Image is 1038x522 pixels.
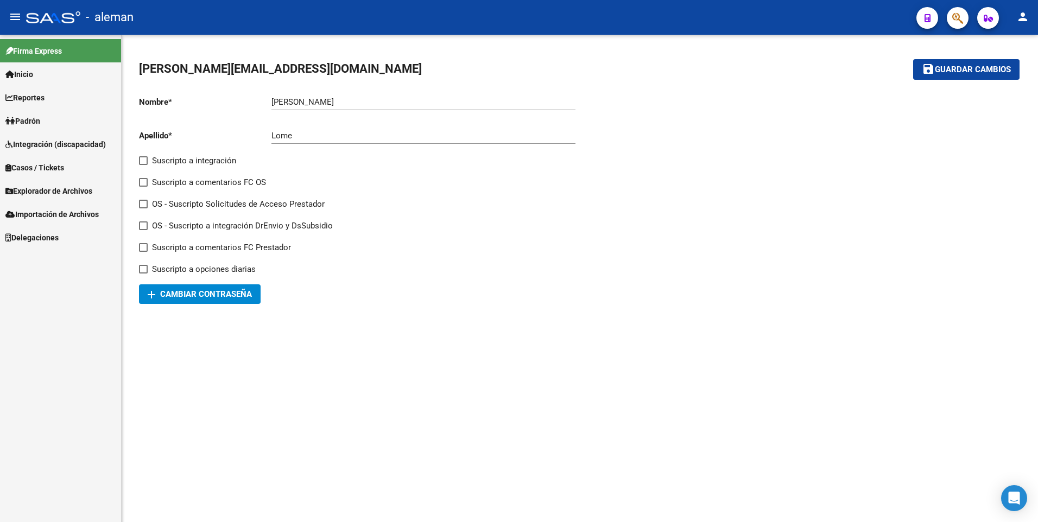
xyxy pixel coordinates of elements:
span: Inicio [5,68,33,80]
mat-icon: save [922,62,935,75]
span: Reportes [5,92,45,104]
span: [PERSON_NAME][EMAIL_ADDRESS][DOMAIN_NAME] [139,62,422,75]
span: OS - Suscripto a integración DrEnvio y DsSubsidio [152,219,333,232]
span: Firma Express [5,45,62,57]
span: OS - Suscripto Solicitudes de Acceso Prestador [152,198,325,211]
span: Explorador de Archivos [5,185,92,197]
span: Suscripto a opciones diarias [152,263,256,276]
button: Cambiar Contraseña [139,284,261,304]
span: Guardar cambios [935,65,1011,75]
p: Nombre [139,96,271,108]
span: Suscripto a comentarios FC OS [152,176,266,189]
mat-icon: person [1016,10,1029,23]
span: Casos / Tickets [5,162,64,174]
button: Guardar cambios [913,59,1020,79]
span: Suscripto a integración [152,154,236,167]
span: Cambiar Contraseña [148,289,252,299]
span: Integración (discapacidad) [5,138,106,150]
mat-icon: menu [9,10,22,23]
div: Open Intercom Messenger [1001,485,1027,511]
span: Padrón [5,115,40,127]
span: Importación de Archivos [5,208,99,220]
mat-icon: add [145,288,158,301]
span: - aleman [86,5,134,29]
span: Delegaciones [5,232,59,244]
span: Suscripto a comentarios FC Prestador [152,241,291,254]
p: Apellido [139,130,271,142]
